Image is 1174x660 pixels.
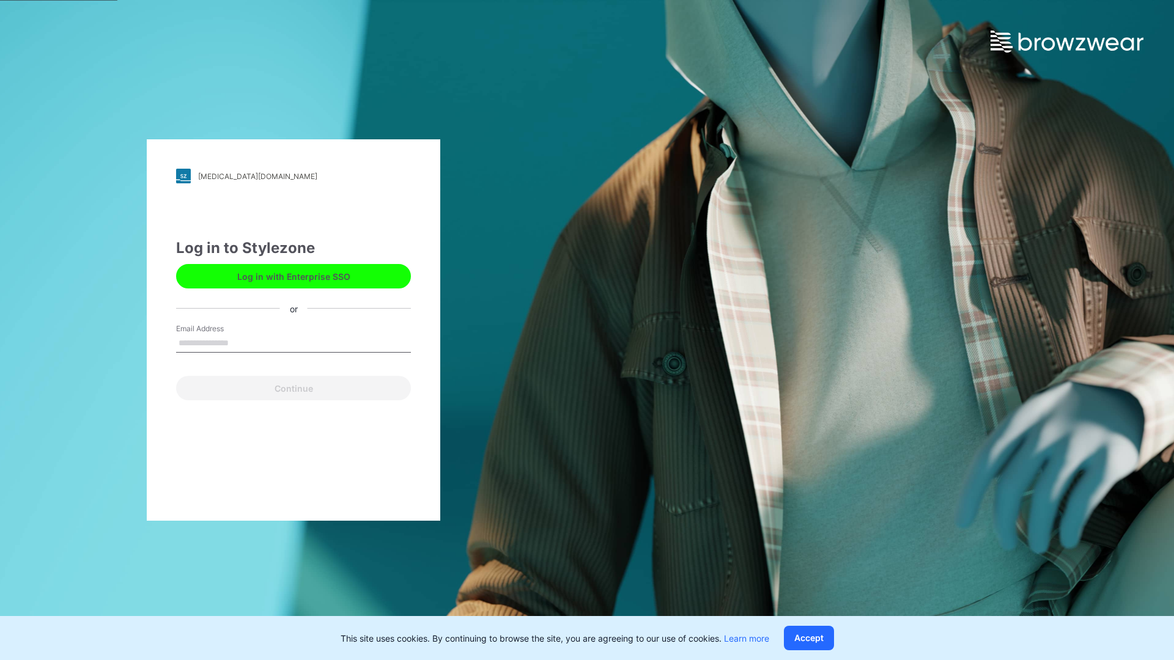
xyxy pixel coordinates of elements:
[784,626,834,650] button: Accept
[176,169,191,183] img: stylezone-logo.562084cfcfab977791bfbf7441f1a819.svg
[280,302,308,315] div: or
[176,237,411,259] div: Log in to Stylezone
[991,31,1143,53] img: browzwear-logo.e42bd6dac1945053ebaf764b6aa21510.svg
[724,633,769,643] a: Learn more
[341,632,769,645] p: This site uses cookies. By continuing to browse the site, you are agreeing to our use of cookies.
[176,323,262,334] label: Email Address
[176,169,411,183] a: [MEDICAL_DATA][DOMAIN_NAME]
[176,264,411,288] button: Log in with Enterprise SSO
[198,172,317,181] div: [MEDICAL_DATA][DOMAIN_NAME]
